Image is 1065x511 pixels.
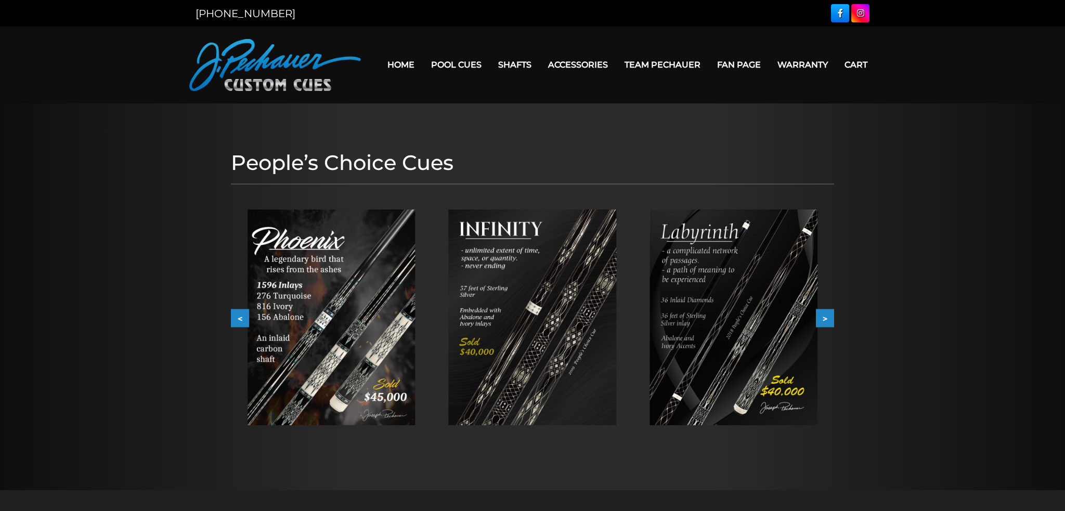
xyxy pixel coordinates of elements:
button: < [231,309,249,327]
div: Carousel Navigation [231,309,834,327]
button: > [816,309,834,327]
a: Accessories [540,51,616,78]
a: Team Pechauer [616,51,709,78]
img: Pechauer Custom Cues [189,39,361,91]
a: Home [379,51,423,78]
a: Shafts [490,51,540,78]
a: Warranty [769,51,836,78]
a: Cart [836,51,876,78]
a: Fan Page [709,51,769,78]
a: Pool Cues [423,51,490,78]
h1: People’s Choice Cues [231,150,834,175]
a: [PHONE_NUMBER] [196,7,295,20]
